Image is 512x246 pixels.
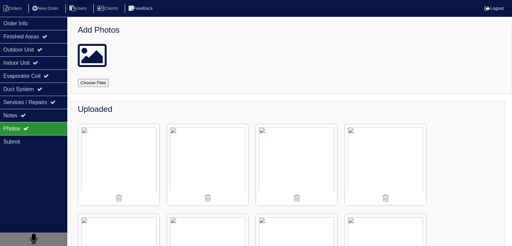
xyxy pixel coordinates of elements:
[28,6,64,11] a: New Order
[256,124,337,205] img: 0ow7tkk5b72ytf4hmh4r7kn9zq9f
[65,4,92,13] li: Users
[65,6,92,11] a: Users
[28,4,64,13] li: New Order
[125,4,158,13] li: Feedback
[78,104,502,114] h4: Uploaded
[93,6,123,11] a: Clients
[167,124,248,205] img: zr28l7wm5pmcixe2k97nflkonlfy
[78,124,159,205] img: 09gxnd5nkgngdrjhpkxj1zgd9mn0
[484,6,504,11] a: Logout
[93,4,123,13] li: Clients
[345,124,426,205] img: 9275wuuiz9nr00srk0v3veo2905c
[78,25,508,35] h4: Add Photos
